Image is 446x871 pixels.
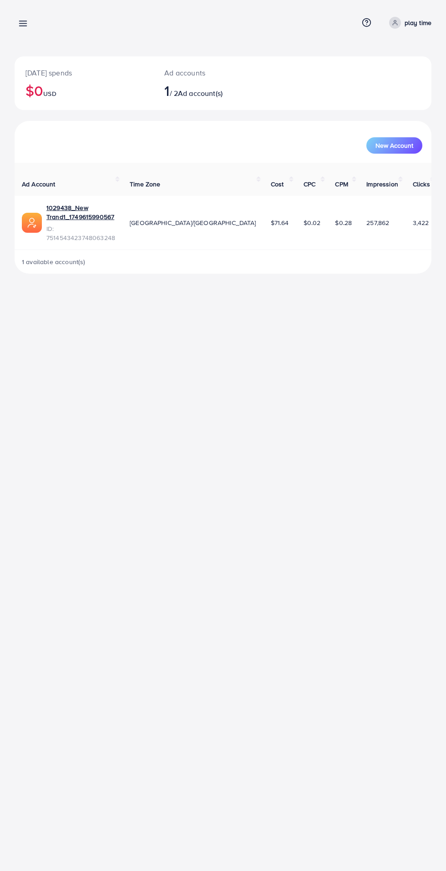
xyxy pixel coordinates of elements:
span: [GEOGRAPHIC_DATA]/[GEOGRAPHIC_DATA] [130,218,256,227]
span: Clicks [413,180,430,189]
h2: $0 [25,82,142,99]
span: Ad Account [22,180,56,189]
a: play time [385,17,431,29]
button: New Account [366,137,422,154]
span: New Account [375,142,413,149]
span: USD [43,89,56,98]
p: Ad accounts [164,67,247,78]
img: ic-ads-acc.e4c84228.svg [22,213,42,233]
span: $0.28 [335,218,352,227]
span: $0.02 [304,218,321,227]
span: CPM [335,180,348,189]
h2: / 2 [164,82,247,99]
span: Impression [366,180,398,189]
span: 1 [164,80,169,101]
span: 257,862 [366,218,389,227]
span: CPC [304,180,315,189]
p: [DATE] spends [25,67,142,78]
a: 1029438_New Trand1_1749615990567 [46,203,115,222]
span: Time Zone [130,180,160,189]
span: Ad account(s) [178,88,223,98]
p: play time [405,17,431,28]
span: ID: 7514543423748063248 [46,224,115,243]
span: Cost [271,180,284,189]
span: 1 available account(s) [22,257,86,266]
span: $71.64 [271,218,289,227]
span: 3,422 [413,218,429,227]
